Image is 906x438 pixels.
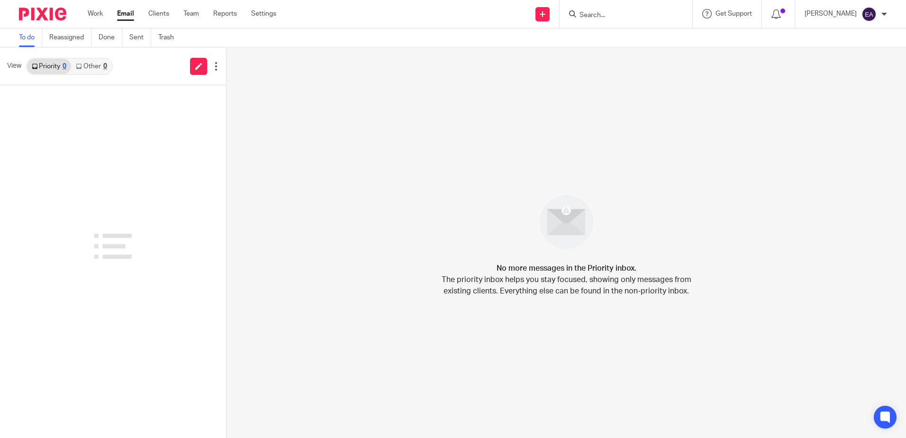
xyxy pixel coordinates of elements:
[213,9,237,18] a: Reports
[19,8,66,20] img: Pixie
[71,59,111,74] a: Other0
[49,28,91,47] a: Reassigned
[716,10,752,17] span: Get Support
[88,9,103,18] a: Work
[441,274,692,297] p: The priority inbox helps you stay focused, showing only messages from existing clients. Everythin...
[19,28,42,47] a: To do
[497,263,636,274] h4: No more messages in the Priority inbox.
[7,61,21,71] span: View
[861,7,877,22] img: svg%3E
[534,189,599,255] img: image
[251,9,276,18] a: Settings
[117,9,134,18] a: Email
[27,59,71,74] a: Priority0
[579,11,664,20] input: Search
[183,9,199,18] a: Team
[63,63,66,70] div: 0
[129,28,151,47] a: Sent
[103,63,107,70] div: 0
[99,28,122,47] a: Done
[805,9,857,18] p: [PERSON_NAME]
[158,28,181,47] a: Trash
[148,9,169,18] a: Clients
